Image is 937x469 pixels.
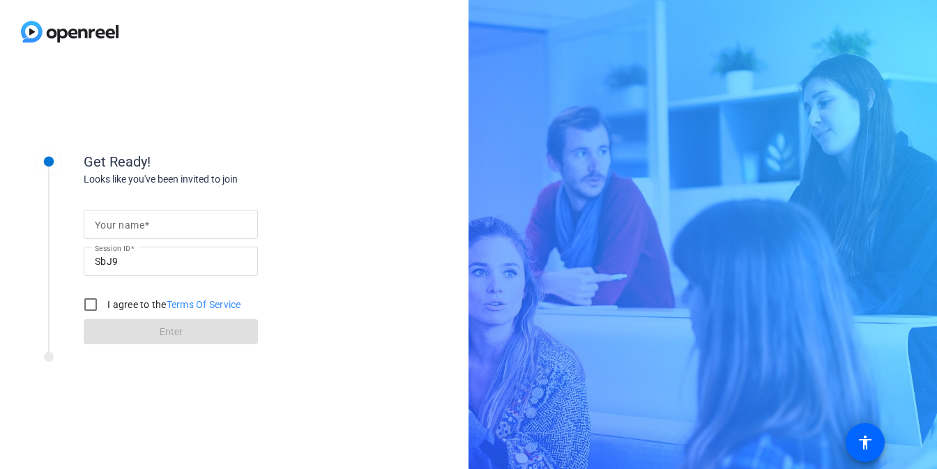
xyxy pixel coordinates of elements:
mat-label: Session ID [95,244,130,252]
div: Get Ready! [84,151,363,172]
mat-label: Your name [95,220,144,231]
label: I agree to the [105,298,241,312]
mat-icon: accessibility [857,434,874,451]
div: Looks like you've been invited to join [84,172,363,187]
a: Terms Of Service [167,299,241,310]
